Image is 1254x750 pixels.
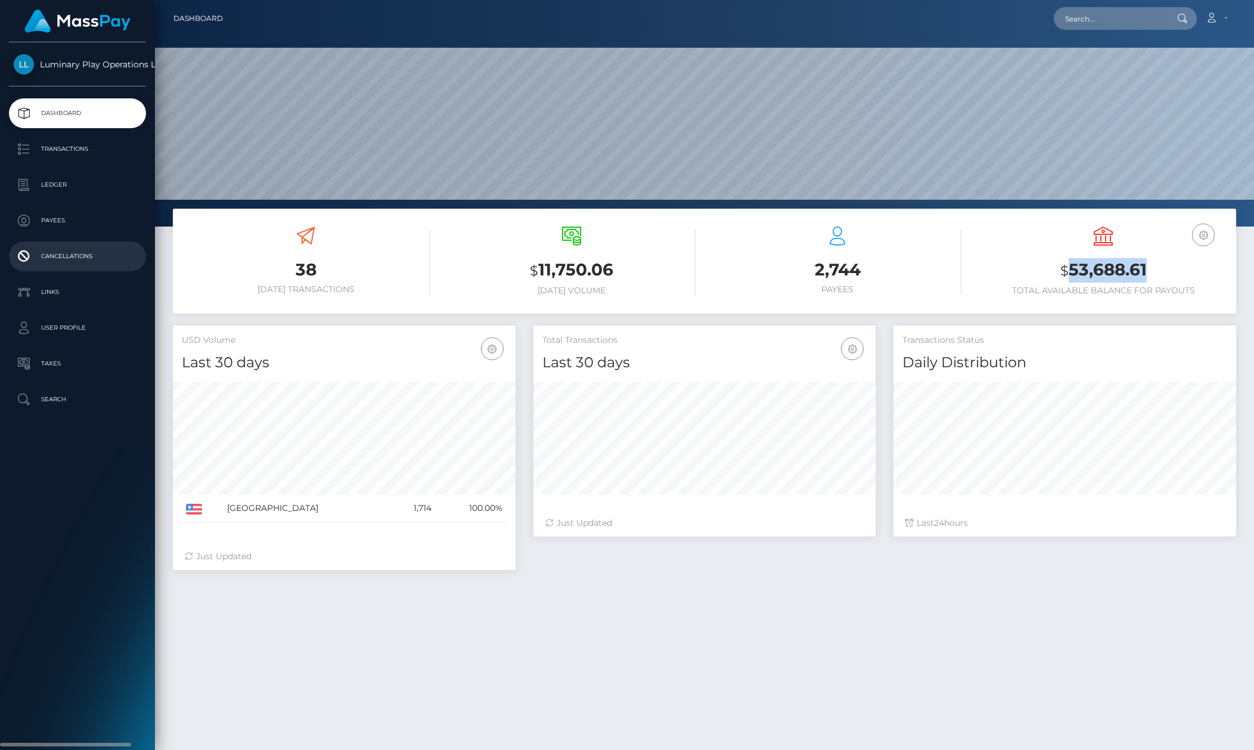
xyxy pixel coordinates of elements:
h6: [DATE] Volume [448,286,696,296]
small: $ [1060,262,1069,279]
h4: Daily Distribution [902,352,1227,373]
h5: USD Volume [182,334,507,346]
p: Ledger [14,176,141,194]
img: Luminary Play Operations Limited [14,54,34,75]
p: User Profile [14,319,141,337]
div: Last hours [905,517,1224,529]
p: Search [14,391,141,408]
h5: Transactions Status [902,334,1227,346]
span: Luminary Play Operations Limited [9,59,146,70]
a: Ledger [9,170,146,200]
a: Transactions [9,134,146,164]
h6: Total Available Balance for Payouts [979,286,1227,296]
small: $ [530,262,538,279]
td: [GEOGRAPHIC_DATA] [223,495,391,522]
a: Dashboard [173,6,223,31]
h6: Payees [713,284,961,295]
p: Taxes [14,355,141,373]
h3: 38 [182,258,430,281]
p: Cancellations [14,247,141,265]
h3: 2,744 [713,258,961,281]
td: 1,714 [392,495,436,522]
p: Transactions [14,140,141,158]
input: Search... [1054,7,1166,30]
p: Payees [14,212,141,230]
div: Just Updated [185,550,504,563]
span: 24 [934,517,944,528]
td: 100.00% [436,495,506,522]
a: Payees [9,206,146,235]
img: US.png [186,504,202,515]
a: Taxes [9,349,146,379]
h4: Last 30 days [542,352,867,373]
h3: 11,750.06 [448,258,696,283]
p: Links [14,283,141,301]
div: Just Updated [545,517,864,529]
h6: [DATE] Transactions [182,284,430,295]
img: MassPay Logo [24,10,131,33]
h3: 53,688.61 [979,258,1227,283]
h4: Last 30 days [182,352,507,373]
a: Dashboard [9,98,146,128]
a: Links [9,277,146,307]
h5: Total Transactions [542,334,867,346]
a: Search [9,385,146,414]
a: Cancellations [9,241,146,271]
p: Dashboard [14,104,141,122]
a: User Profile [9,313,146,343]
